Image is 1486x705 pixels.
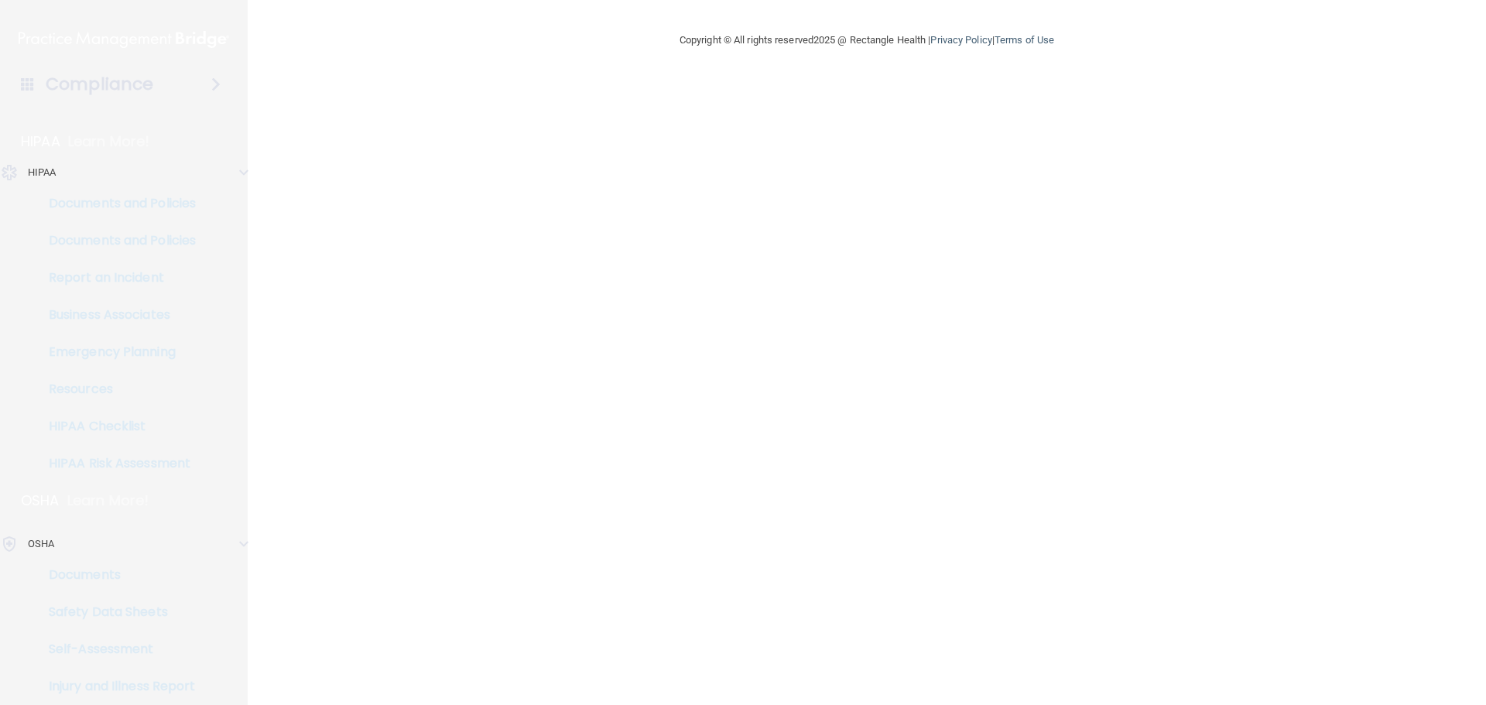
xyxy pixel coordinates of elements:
p: Learn More! [68,132,150,151]
p: Emergency Planning [10,344,221,360]
p: OSHA [21,491,60,510]
a: Privacy Policy [930,34,991,46]
p: Report an Incident [10,270,221,286]
p: Safety Data Sheets [10,604,221,620]
p: Self-Assessment [10,642,221,657]
p: HIPAA Checklist [10,419,221,434]
p: Injury and Illness Report [10,679,221,694]
p: Documents and Policies [10,196,221,211]
p: HIPAA Risk Assessment [10,456,221,471]
p: Resources [10,382,221,397]
p: Business Associates [10,307,221,323]
p: HIPAA [28,163,56,182]
p: HIPAA [21,132,60,151]
p: OSHA [28,535,54,553]
p: Learn More! [67,491,149,510]
h4: Compliance [46,74,153,95]
div: Copyright © All rights reserved 2025 @ Rectangle Health | | [584,15,1149,65]
a: Terms of Use [995,34,1054,46]
p: Documents and Policies [10,233,221,248]
img: PMB logo [19,24,229,55]
p: Documents [10,567,221,583]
